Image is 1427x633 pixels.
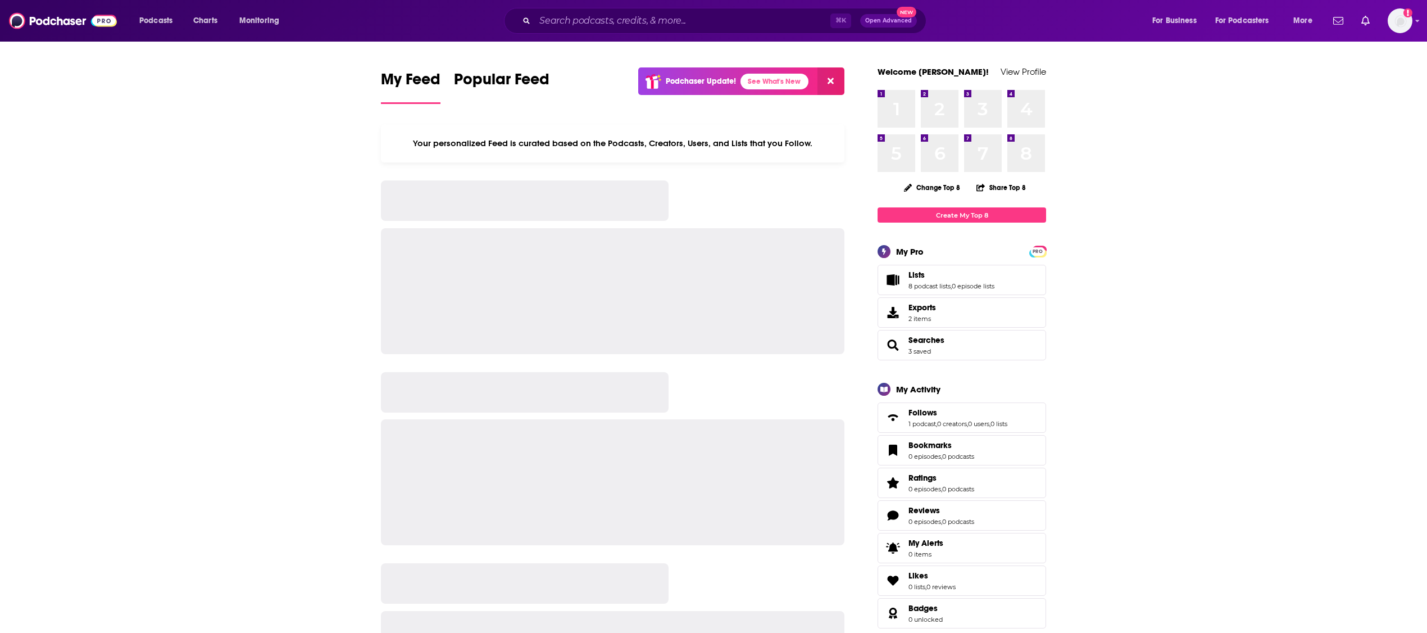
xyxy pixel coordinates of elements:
p: Podchaser Update! [666,76,736,86]
span: PRO [1031,247,1044,256]
span: Open Advanced [865,18,912,24]
button: open menu [1208,12,1285,30]
div: My Pro [896,246,924,257]
span: Reviews [878,500,1046,531]
span: Searches [878,330,1046,360]
a: Podchaser - Follow, Share and Rate Podcasts [9,10,117,31]
button: open menu [1285,12,1326,30]
a: 0 reviews [926,583,956,591]
a: 0 episode lists [952,282,994,290]
a: Likes [908,571,956,581]
a: See What's New [740,74,808,89]
span: Badges [878,598,1046,629]
span: 0 items [908,550,943,558]
span: My Alerts [908,538,943,548]
span: , [951,282,952,290]
a: Bookmarks [908,440,974,450]
span: Exports [908,302,936,313]
button: Share Top 8 [976,177,1026,198]
a: 0 episodes [908,518,941,526]
span: , [936,420,937,428]
span: ⌘ K [830,13,851,28]
span: My Feed [381,70,440,96]
a: PRO [1031,247,1044,255]
a: 0 users [968,420,989,428]
a: 0 creators [937,420,967,428]
button: open menu [231,12,294,30]
span: Likes [878,566,1046,596]
div: Search podcasts, credits, & more... [515,8,937,34]
a: Show notifications dropdown [1357,11,1374,30]
a: My Alerts [878,533,1046,563]
a: Reviews [881,508,904,523]
a: Badges [881,605,904,621]
span: , [989,420,990,428]
span: Lists [908,270,925,280]
a: 1 podcast [908,420,936,428]
span: Charts [193,13,217,29]
a: 0 episodes [908,485,941,493]
span: Ratings [908,473,937,483]
div: My Activity [896,384,940,395]
span: For Business [1152,13,1197,29]
a: 0 podcasts [942,485,974,493]
span: 2 items [908,315,936,323]
span: My Alerts [881,540,904,556]
svg: Add a profile image [1403,8,1412,17]
a: Badges [908,603,943,613]
div: Your personalized Feed is curated based on the Podcasts, Creators, Users, and Lists that you Follow. [381,124,844,162]
a: Popular Feed [454,70,549,104]
a: 0 unlocked [908,616,943,623]
a: Reviews [908,505,974,516]
span: Bookmarks [878,435,1046,465]
a: Follows [881,410,904,426]
a: 3 saved [908,347,931,355]
img: User Profile [1388,8,1412,33]
button: Open AdvancedNew [860,14,917,28]
span: , [941,485,942,493]
span: Follows [908,408,937,418]
button: open menu [131,12,187,30]
span: , [967,420,968,428]
span: , [941,518,942,526]
button: Show profile menu [1388,8,1412,33]
a: Exports [878,297,1046,328]
a: Searches [908,335,944,345]
a: Charts [186,12,224,30]
a: Ratings [881,475,904,491]
span: , [925,583,926,591]
a: Welcome [PERSON_NAME]! [878,66,989,77]
span: Likes [908,571,928,581]
a: 0 lists [908,583,925,591]
span: Bookmarks [908,440,952,450]
a: 0 podcasts [942,518,974,526]
a: View Profile [1001,66,1046,77]
span: , [941,453,942,460]
a: Lists [908,270,994,280]
a: Follows [908,408,1007,418]
span: Logged in as LLassiter [1388,8,1412,33]
a: 0 podcasts [942,453,974,460]
a: Lists [881,272,904,288]
a: Likes [881,573,904,589]
span: Ratings [878,468,1046,498]
span: Lists [878,265,1046,295]
span: Monitoring [239,13,279,29]
a: 0 episodes [908,453,941,460]
span: Podcasts [139,13,172,29]
a: Create My Top 8 [878,207,1046,223]
span: Reviews [908,505,940,516]
span: For Podcasters [1215,13,1269,29]
a: Searches [881,337,904,353]
a: Show notifications dropdown [1329,11,1348,30]
span: Popular Feed [454,70,549,96]
span: Exports [881,305,904,320]
a: Bookmarks [881,442,904,458]
a: 0 lists [990,420,1007,428]
input: Search podcasts, credits, & more... [535,12,830,30]
span: Follows [878,403,1046,433]
span: More [1293,13,1312,29]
